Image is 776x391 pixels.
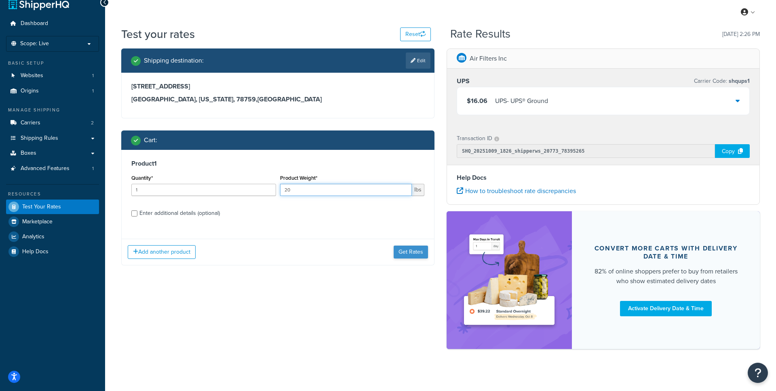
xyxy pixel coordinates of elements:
[591,244,740,261] div: Convert more carts with delivery date & time
[280,184,412,196] input: 0.00
[722,29,760,40] p: [DATE] 2:26 PM
[91,120,94,126] span: 2
[92,88,94,95] span: 1
[470,53,507,64] p: Air Filters Inc
[6,200,99,214] a: Test Your Rates
[6,229,99,244] a: Analytics
[21,72,43,79] span: Websites
[92,72,94,79] span: 1
[144,137,157,144] h2: Cart :
[131,82,424,90] h3: [STREET_ADDRESS]
[6,191,99,198] div: Resources
[412,184,424,196] span: lbs
[6,16,99,31] a: Dashboard
[21,88,39,95] span: Origins
[128,245,196,259] button: Add another product
[280,175,317,181] label: Product Weight*
[21,135,58,142] span: Shipping Rules
[21,20,48,27] span: Dashboard
[457,186,576,195] a: How to troubleshoot rate discrepancies
[22,248,48,255] span: Help Docs
[144,57,204,64] h2: Shipping destination :
[6,161,99,176] li: Advanced Features
[6,146,99,161] a: Boxes
[394,246,428,259] button: Get Rates
[6,161,99,176] a: Advanced Features1
[6,84,99,99] li: Origins
[694,76,750,87] p: Carrier Code:
[131,184,276,196] input: 0
[6,116,99,130] a: Carriers2
[450,28,510,40] h2: Rate Results
[6,84,99,99] a: Origins1
[21,150,36,157] span: Boxes
[6,60,99,67] div: Basic Setup
[6,214,99,229] a: Marketplace
[467,96,487,105] span: $16.06
[121,26,195,42] h1: Test your rates
[406,53,430,69] a: Edit
[131,210,137,217] input: Enter additional details (optional)
[22,233,44,240] span: Analytics
[6,107,99,114] div: Manage Shipping
[21,165,70,172] span: Advanced Features
[21,120,40,126] span: Carriers
[620,301,712,316] a: Activate Delivery Date & Time
[459,223,560,337] img: feature-image-ddt-36eae7f7280da8017bfb280eaccd9c446f90b1fe08728e4019434db127062ab4.png
[457,133,492,144] p: Transaction ID
[748,363,768,383] button: Open Resource Center
[591,267,740,286] div: 82% of online shoppers prefer to buy from retailers who show estimated delivery dates
[131,95,424,103] h3: [GEOGRAPHIC_DATA], [US_STATE], 78759 , [GEOGRAPHIC_DATA]
[6,244,99,259] a: Help Docs
[92,165,94,172] span: 1
[6,68,99,83] a: Websites1
[6,68,99,83] li: Websites
[6,116,99,130] li: Carriers
[20,40,49,47] span: Scope: Live
[22,204,61,210] span: Test Your Rates
[457,173,750,183] h4: Help Docs
[727,77,750,85] span: shqups1
[495,95,548,107] div: UPS - UPS® Ground
[457,77,470,85] h3: UPS
[139,208,220,219] div: Enter additional details (optional)
[131,160,424,168] h3: Product 1
[715,144,750,158] div: Copy
[400,27,431,41] button: Reset
[131,175,153,181] label: Quantity*
[6,131,99,146] a: Shipping Rules
[22,219,53,225] span: Marketplace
